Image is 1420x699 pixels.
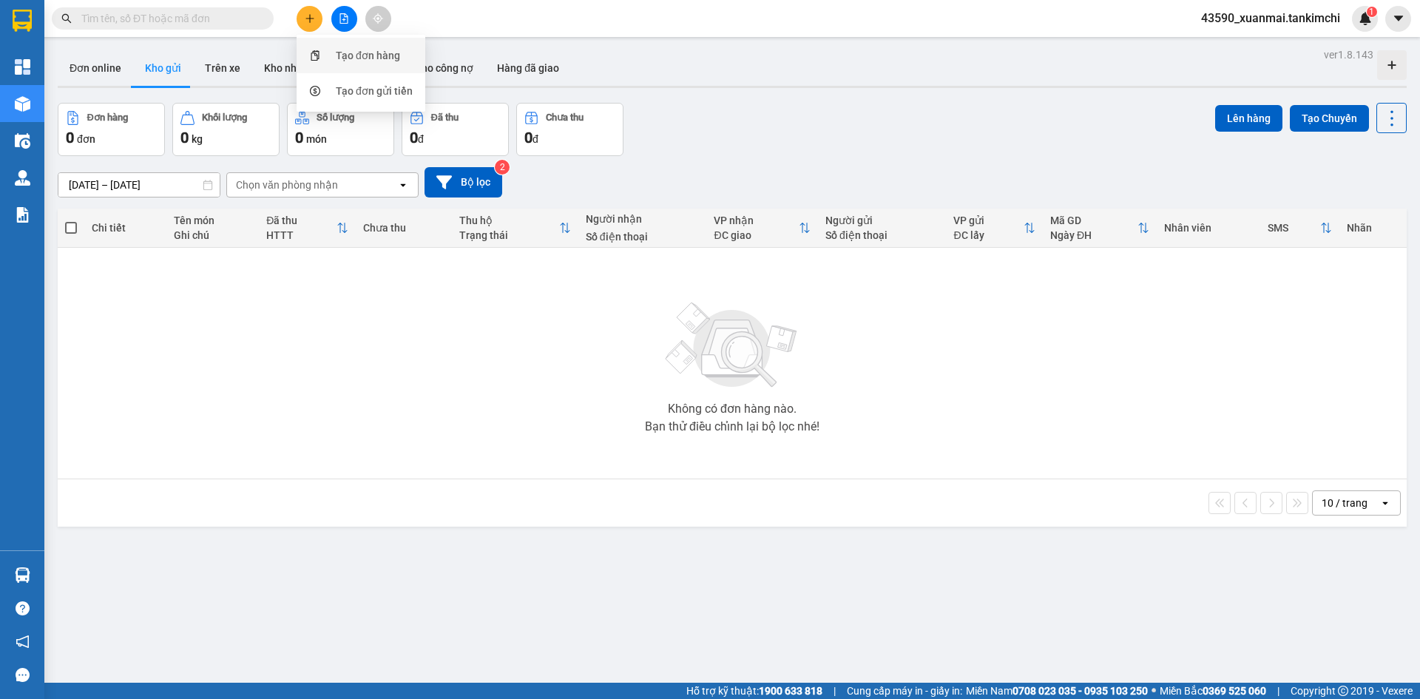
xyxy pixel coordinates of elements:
[339,13,349,24] span: file-add
[825,229,939,241] div: Số điện thoại
[759,685,822,697] strong: 1900 633 818
[77,133,95,145] span: đơn
[714,229,799,241] div: ĐC giao
[295,129,303,146] span: 0
[266,215,337,226] div: Đã thu
[297,6,322,32] button: plus
[459,229,559,241] div: Trạng thái
[706,209,818,248] th: Toggle SortBy
[524,129,532,146] span: 0
[133,50,193,86] button: Kho gửi
[13,10,32,32] img: logo-vxr
[1290,105,1369,132] button: Tạo Chuyến
[15,170,30,186] img: warehouse-icon
[336,83,413,99] div: Tạo đơn gửi tiền
[1268,222,1320,234] div: SMS
[668,403,797,415] div: Không có đơn hàng nào.
[1392,12,1405,25] span: caret-down
[87,112,128,123] div: Đơn hàng
[15,207,30,223] img: solution-icon
[834,683,836,699] span: |
[317,112,354,123] div: Số lượng
[16,601,30,615] span: question-circle
[1324,47,1373,63] div: ver 1.8.143
[172,103,280,156] button: Khối lượng0kg
[193,50,252,86] button: Trên xe
[1152,688,1156,694] span: ⚪️
[1164,222,1253,234] div: Nhân viên
[1050,229,1137,241] div: Ngày ĐH
[61,13,72,24] span: search
[266,229,337,241] div: HTTT
[586,231,700,243] div: Số điện thoại
[1322,496,1367,510] div: 10 / trang
[363,222,444,234] div: Chưa thu
[58,173,220,197] input: Select a date range.
[174,229,251,241] div: Ghi chú
[15,96,30,112] img: warehouse-icon
[1189,9,1352,27] span: 43590_xuanmai.tankimchi
[1215,105,1282,132] button: Lên hàng
[1012,685,1148,697] strong: 0708 023 035 - 0935 103 250
[1160,683,1266,699] span: Miền Bắc
[452,209,578,248] th: Toggle SortBy
[953,215,1023,226] div: VP gửi
[847,683,962,699] span: Cung cấp máy in - giấy in:
[373,13,383,24] span: aim
[1203,685,1266,697] strong: 0369 525 060
[397,179,409,191] svg: open
[1379,497,1391,509] svg: open
[1367,7,1377,17] sup: 1
[305,13,315,24] span: plus
[66,129,74,146] span: 0
[310,86,320,96] span: dollar-circle
[1260,209,1339,248] th: Toggle SortBy
[81,10,256,27] input: Tìm tên, số ĐT hoặc mã đơn
[402,103,509,156] button: Đã thu0đ
[259,209,356,248] th: Toggle SortBy
[495,160,510,175] sup: 2
[714,215,799,226] div: VP nhận
[418,133,424,145] span: đ
[1369,7,1374,17] span: 1
[459,215,559,226] div: Thu hộ
[946,209,1042,248] th: Toggle SortBy
[1050,215,1137,226] div: Mã GD
[92,222,158,234] div: Chi tiết
[192,133,203,145] span: kg
[310,50,320,61] span: snippets
[410,129,418,146] span: 0
[1338,686,1348,696] span: copyright
[686,683,822,699] span: Hỗ trợ kỹ thuật:
[365,6,391,32] button: aim
[16,668,30,682] span: message
[306,133,327,145] span: món
[180,129,189,146] span: 0
[252,50,321,86] button: Kho nhận
[586,213,700,225] div: Người nhận
[966,683,1148,699] span: Miền Nam
[287,103,394,156] button: Số lượng0món
[953,229,1023,241] div: ĐC lấy
[1377,50,1407,80] div: Tạo kho hàng mới
[425,167,502,197] button: Bộ lọc
[15,59,30,75] img: dashboard-icon
[1385,6,1411,32] button: caret-down
[1043,209,1157,248] th: Toggle SortBy
[174,215,251,226] div: Tên món
[431,112,459,123] div: Đã thu
[336,47,400,64] div: Tạo đơn hàng
[403,50,485,86] button: Kho công nợ
[645,421,819,433] div: Bạn thử điều chỉnh lại bộ lọc nhé!
[58,103,165,156] button: Đơn hàng0đơn
[15,567,30,583] img: warehouse-icon
[236,178,338,192] div: Chọn văn phòng nhận
[546,112,584,123] div: Chưa thu
[1277,683,1279,699] span: |
[532,133,538,145] span: đ
[202,112,247,123] div: Khối lượng
[1347,222,1399,234] div: Nhãn
[15,133,30,149] img: warehouse-icon
[1359,12,1372,25] img: icon-new-feature
[516,103,623,156] button: Chưa thu0đ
